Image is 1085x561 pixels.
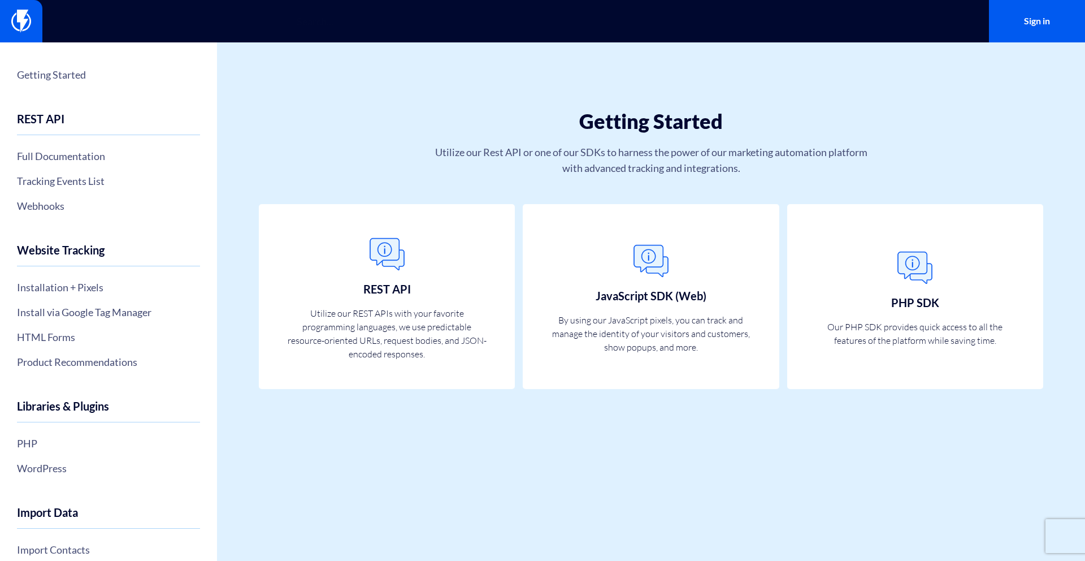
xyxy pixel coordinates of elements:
h4: Libraries & Plugins [17,400,200,422]
h4: REST API [17,113,200,135]
img: General.png [628,239,674,284]
h4: Import Data [17,506,200,529]
a: Getting Started [17,65,200,84]
a: PHP SDK Our PHP SDK provides quick access to all the features of the platform while saving time. [787,204,1043,389]
a: JavaScript SDK (Web) By using our JavaScript pixels, you can track and manage the identity of you... [523,204,779,389]
a: REST API Utilize our REST APIs with your favorite programming languages, we use predictable resou... [259,204,515,389]
h3: PHP SDK [891,296,939,309]
h3: JavaScript SDK (Web) [596,290,706,302]
img: General.png [364,232,410,277]
a: PHP [17,434,200,453]
p: Utilize our REST APIs with your favorite programming languages, we use predictable resource-orien... [287,307,487,361]
a: Full Documentation [17,146,200,166]
h4: Website Tracking [17,244,200,266]
a: HTML Forms [17,327,200,347]
p: By using our JavaScript pixels, you can track and manage the identity of your visitors and custom... [551,313,751,354]
a: Tracking Events List [17,171,200,191]
h3: REST API [363,283,411,295]
input: Search... [288,8,797,34]
a: WordPress [17,459,200,478]
h1: Getting Started [285,110,1017,133]
a: Import Contacts [17,540,200,559]
p: Our PHP SDK provides quick access to all the features of the platform while saving time. [815,320,1015,347]
img: General.png [892,245,938,291]
a: Installation + Pixels [17,278,200,297]
a: Install via Google Tag Manager [17,303,200,322]
p: Utilize our Rest API or one of our SDKs to harness the power of our marketing automation platform... [431,144,871,176]
a: Webhooks [17,196,200,215]
a: Product Recommendations [17,352,200,372]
